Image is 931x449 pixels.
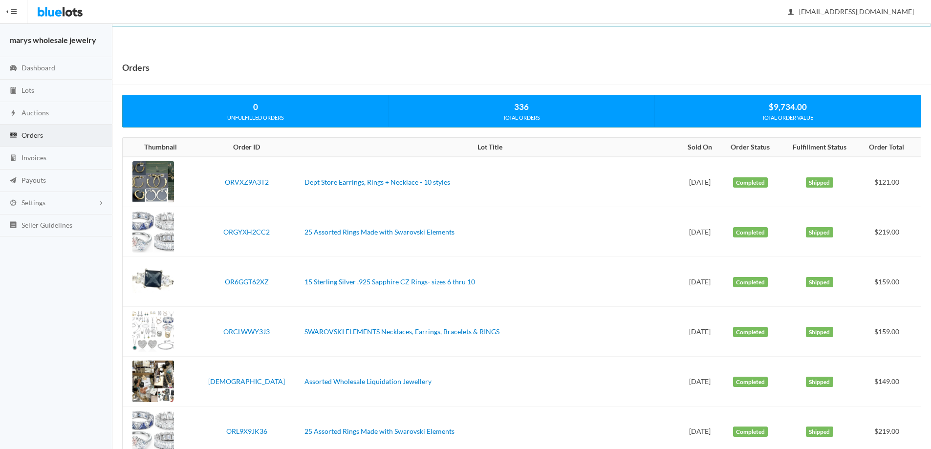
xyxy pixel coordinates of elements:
a: ORL9X9JK36 [226,427,267,435]
ion-icon: calculator [8,154,18,163]
label: Shipped [806,277,833,288]
label: Completed [733,227,768,238]
span: [EMAIL_ADDRESS][DOMAIN_NAME] [788,7,914,16]
ion-icon: cog [8,199,18,208]
a: Assorted Wholesale Liquidation Jewellery [304,377,432,385]
td: $159.00 [859,257,921,307]
a: SWAROVSKI ELEMENTS Necklaces, Earrings, Bracelets & RINGS [304,327,499,336]
a: ORVXZ9A3T2 [225,178,269,186]
label: Shipped [806,427,833,437]
th: Fulfillment Status [780,138,859,157]
ion-icon: list box [8,221,18,230]
ion-icon: person [786,8,796,17]
strong: marys wholesale jewelry [10,35,96,44]
span: Orders [22,131,43,139]
td: $149.00 [859,357,921,406]
div: TOTAL ORDERS [389,113,654,122]
a: Dept Store Earrings, Rings + Necklace - 10 styles [304,178,450,186]
ion-icon: flash [8,109,18,118]
span: Payouts [22,176,46,184]
ion-icon: clipboard [8,86,18,96]
a: 25 Assorted Rings Made with Swarovski Elements [304,228,455,236]
td: $159.00 [859,307,921,357]
td: [DATE] [680,357,721,406]
div: UNFULFILLED ORDERS [123,113,388,122]
label: Completed [733,177,768,188]
span: Lots [22,86,34,94]
td: $121.00 [859,157,921,207]
a: [DEMOGRAPHIC_DATA] [208,377,285,385]
span: Dashboard [22,64,55,72]
td: [DATE] [680,157,721,207]
a: ORCLWWY3J3 [223,327,270,336]
a: OR6GGT62XZ [225,278,269,286]
strong: $9,734.00 [769,102,807,112]
strong: 0 [253,102,258,112]
a: 25 Assorted Rings Made with Swarovski Elements [304,427,455,435]
ion-icon: paper plane [8,176,18,186]
ion-icon: speedometer [8,64,18,73]
th: Order ID [193,138,301,157]
th: Order Total [859,138,921,157]
span: Invoices [22,153,46,162]
label: Completed [733,277,768,288]
h1: Orders [122,60,150,75]
label: Completed [733,327,768,338]
th: Thumbnail [123,138,193,157]
label: Shipped [806,327,833,338]
span: Settings [22,198,45,207]
div: TOTAL ORDER VALUE [655,113,921,122]
td: $219.00 [859,207,921,257]
td: [DATE] [680,307,721,357]
span: Auctions [22,108,49,117]
label: Shipped [806,227,833,238]
a: ORGYXH2CC2 [223,228,270,236]
label: Shipped [806,177,833,188]
td: [DATE] [680,207,721,257]
label: Completed [733,427,768,437]
a: 15 Sterling Silver .925 Sapphire CZ Rings- sizes 6 thru 10 [304,278,475,286]
ion-icon: cash [8,131,18,141]
label: Completed [733,377,768,387]
label: Shipped [806,377,833,387]
th: Lot Title [301,138,680,157]
span: Seller Guidelines [22,221,72,229]
th: Sold On [680,138,721,157]
th: Order Status [720,138,780,157]
strong: 336 [514,102,529,112]
td: [DATE] [680,257,721,307]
